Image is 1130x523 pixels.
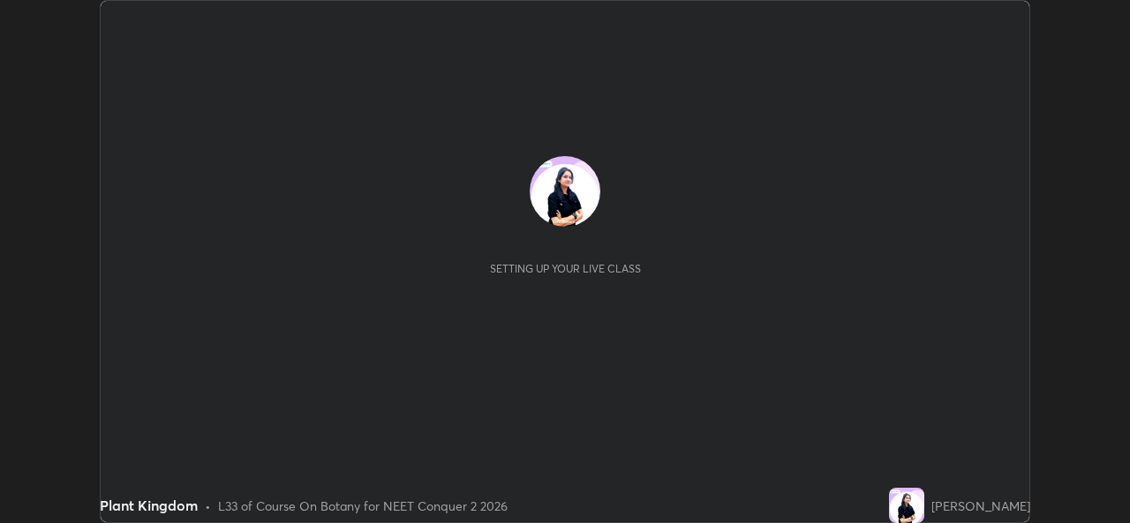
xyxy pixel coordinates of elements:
[530,156,600,227] img: 78eb7e52afb6447b95302e0b8cdd5389.jpg
[100,495,198,516] div: Plant Kingdom
[889,488,924,523] img: 78eb7e52afb6447b95302e0b8cdd5389.jpg
[931,497,1030,515] div: [PERSON_NAME]
[490,262,641,275] div: Setting up your live class
[205,497,211,515] div: •
[218,497,508,515] div: L33 of Course On Botany for NEET Conquer 2 2026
